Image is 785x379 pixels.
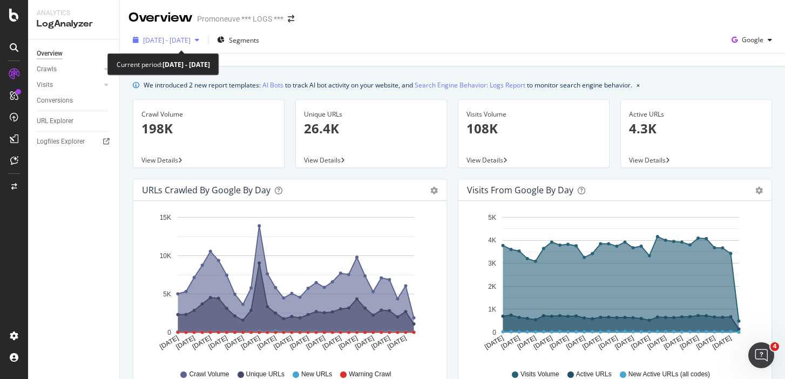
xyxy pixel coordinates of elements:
[240,334,261,351] text: [DATE]
[466,119,601,138] p: 108K
[262,79,283,91] a: AI Bots
[246,370,285,379] span: Unique URLs
[272,334,294,351] text: [DATE]
[629,119,763,138] p: 4.3K
[141,155,178,165] span: View Details
[581,334,603,351] text: [DATE]
[141,119,276,138] p: 198K
[628,370,710,379] span: New Active URLs (all codes)
[142,209,438,360] svg: A chart.
[163,290,171,298] text: 5K
[304,155,341,165] span: View Details
[755,187,763,194] div: gear
[37,116,73,127] div: URL Explorer
[128,31,204,49] button: [DATE] - [DATE]
[483,334,505,351] text: [DATE]
[549,334,570,351] text: [DATE]
[144,79,632,91] div: We introduced 2 new report templates: to track AI bot activity on your website, and to monitor se...
[711,334,733,351] text: [DATE]
[175,334,197,351] text: [DATE]
[37,64,57,75] div: Crawls
[630,334,652,351] text: [DATE]
[516,334,538,351] text: [DATE]
[629,110,763,119] div: Active URLs
[354,334,375,351] text: [DATE]
[466,155,503,165] span: View Details
[305,334,327,351] text: [DATE]
[167,329,171,336] text: 0
[37,48,112,59] a: Overview
[748,342,774,368] iframe: Intercom live chat
[224,334,245,351] text: [DATE]
[37,18,111,30] div: LogAnalyzer
[37,116,112,127] a: URL Explorer
[370,334,391,351] text: [DATE]
[634,77,642,93] button: close banner
[37,79,101,91] a: Visits
[467,185,573,195] div: Visits from Google by day
[742,35,763,44] span: Google
[256,334,278,351] text: [DATE]
[304,119,438,138] p: 26.4K
[629,155,666,165] span: View Details
[160,214,171,221] text: 15K
[492,329,496,336] text: 0
[430,187,438,194] div: gear
[117,58,210,71] div: Current period:
[415,79,525,91] a: Search Engine Behavior: Logs Report
[488,260,496,267] text: 3K
[128,9,193,27] div: Overview
[488,237,496,245] text: 4K
[37,64,101,75] a: Crawls
[213,31,263,49] button: Segments
[133,79,772,91] div: info banner
[466,110,601,119] div: Visits Volume
[288,15,294,23] div: arrow-right-arrow-left
[37,95,73,106] div: Conversions
[467,209,763,360] svg: A chart.
[488,306,496,313] text: 1K
[37,9,111,18] div: Analytics
[37,136,112,147] a: Logfiles Explorer
[321,334,343,351] text: [DATE]
[191,334,213,351] text: [DATE]
[143,36,191,45] span: [DATE] - [DATE]
[304,110,438,119] div: Unique URLs
[613,334,635,351] text: [DATE]
[662,334,684,351] text: [DATE]
[37,48,63,59] div: Overview
[207,334,229,351] text: [DATE]
[163,60,210,69] b: [DATE] - [DATE]
[500,334,522,351] text: [DATE]
[646,334,668,351] text: [DATE]
[141,110,276,119] div: Crawl Volume
[301,370,332,379] span: New URLs
[576,370,612,379] span: Active URLs
[488,214,496,221] text: 5K
[488,283,496,290] text: 2K
[37,136,85,147] div: Logfiles Explorer
[158,334,180,351] text: [DATE]
[565,334,586,351] text: [DATE]
[349,370,391,379] span: Warning Crawl
[160,252,171,260] text: 10K
[229,36,259,45] span: Segments
[727,31,776,49] button: Google
[597,334,619,351] text: [DATE]
[142,185,270,195] div: URLs Crawled by Google by day
[189,370,229,379] span: Crawl Volume
[37,95,112,106] a: Conversions
[532,334,554,351] text: [DATE]
[770,342,779,351] span: 4
[37,79,53,91] div: Visits
[695,334,716,351] text: [DATE]
[520,370,559,379] span: Visits Volume
[386,334,408,351] text: [DATE]
[288,334,310,351] text: [DATE]
[679,334,700,351] text: [DATE]
[337,334,359,351] text: [DATE]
